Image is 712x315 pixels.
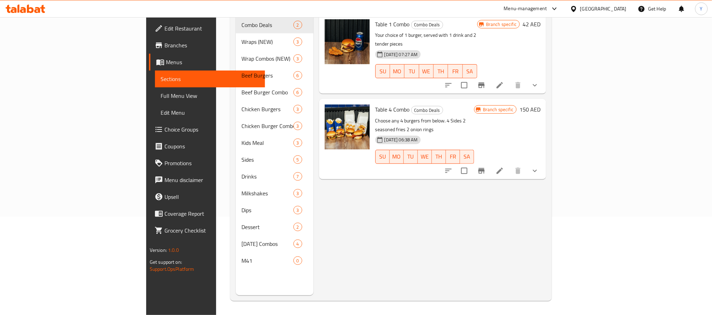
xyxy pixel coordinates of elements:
h6: 42 AED [523,19,541,29]
span: Kids Meal [241,139,293,147]
button: TU [404,64,419,78]
span: 5 [294,156,302,163]
span: 3 [294,39,302,45]
div: Wrap Combos (NEW) [241,54,293,63]
span: WE [421,152,429,162]
span: Combo Deals [412,106,443,114]
button: WE [418,150,432,164]
div: Wrap Combos (NEW)3 [236,50,313,67]
div: items [293,189,302,197]
span: TU [407,66,416,76]
span: Select to update [457,78,472,93]
button: FR [446,150,460,164]
span: Milkshakes [241,189,293,197]
div: items [293,38,302,46]
span: 3 [294,55,302,62]
span: 3 [294,190,302,197]
button: sort-choices [440,77,457,94]
div: items [293,105,302,113]
a: Edit menu item [496,167,504,175]
span: WE [422,66,431,76]
div: [GEOGRAPHIC_DATA] [580,5,627,13]
span: Grocery Checklist [164,226,259,235]
span: Coupons [164,142,259,150]
a: Coupons [149,138,265,155]
span: Combo Deals [241,21,293,29]
div: items [293,240,302,248]
div: items [293,21,302,29]
span: Branch specific [480,106,516,113]
a: Promotions [149,155,265,172]
a: Edit menu item [496,81,504,89]
svg: Show Choices [531,167,539,175]
div: Dessert2 [236,219,313,235]
h6: 150 AED [519,105,541,114]
div: Wraps (NEW)3 [236,33,313,50]
a: Edit Menu [155,104,265,121]
span: SU [378,66,387,76]
span: Table 1 Combo [375,19,410,29]
div: items [293,54,302,63]
span: [DATE] 07:27 AM [382,51,421,58]
a: Sections [155,71,265,87]
button: delete [510,162,526,179]
button: delete [510,77,526,94]
span: Get support on: [150,257,182,267]
span: [DATE] 06:38 AM [382,136,421,143]
div: Menu-management [504,5,547,13]
span: Y [700,5,703,13]
p: Your choice of 1 burger, served with 1 drink and 2 tender pieces [375,31,477,48]
div: items [293,155,302,164]
span: 3 [294,106,302,113]
div: items [293,223,302,231]
a: Branches [149,37,265,54]
span: 6 [294,72,302,79]
a: Coverage Report [149,205,265,222]
button: SA [460,150,474,164]
div: items [293,122,302,130]
button: TH [432,150,446,164]
button: TH [434,64,448,78]
span: SU [378,152,387,162]
button: show more [526,162,543,179]
a: Support.OpsPlatform [150,264,194,274]
span: Chicken Burgers [241,105,293,113]
div: Chicken Burgers3 [236,101,313,118]
a: Upsell [149,188,265,205]
button: FR [448,64,462,78]
span: Chicken Burger Combo [241,122,293,130]
a: Menus [149,54,265,71]
span: Choice Groups [164,125,259,134]
span: Branch specific [483,21,519,28]
div: Dips3 [236,202,313,219]
a: Grocery Checklist [149,222,265,239]
button: MO [390,64,404,78]
span: Full Menu View [161,92,259,100]
span: Version: [150,246,167,255]
img: Table 1 Combo [325,19,370,64]
button: MO [390,150,404,164]
span: [DATE] Combos [241,240,293,248]
div: items [293,172,302,181]
span: TH [435,152,443,162]
span: Sections [161,75,259,83]
span: 6 [294,89,302,96]
div: Drinks [241,172,293,181]
button: SA [463,64,477,78]
button: Branch-specific-item [473,77,490,94]
button: SU [375,64,390,78]
div: Beef Burger Combo6 [236,84,313,101]
nav: Menu sections [236,14,313,272]
svg: Show Choices [531,81,539,89]
span: 3 [294,123,302,129]
a: Menu disclaimer [149,172,265,188]
span: Dessert [241,223,293,231]
span: TU [407,152,415,162]
span: Select to update [457,163,472,178]
span: M41 [241,256,293,265]
span: Edit Menu [161,108,259,117]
